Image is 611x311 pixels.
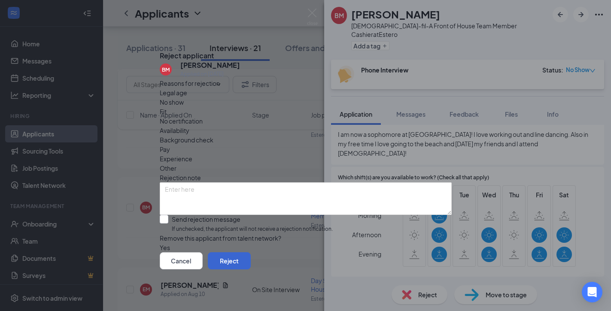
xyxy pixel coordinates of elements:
span: Fit [160,107,167,116]
span: Background check [160,135,213,145]
span: Legal age [160,88,187,97]
span: Reasons for rejection [160,79,220,87]
span: Availability [160,126,189,135]
span: No show [160,97,184,107]
span: No certification [160,116,203,126]
h5: [PERSON_NAME] [180,60,240,70]
button: Cancel [160,252,203,269]
h3: Reject applicant [160,51,214,60]
span: Experience [160,154,192,163]
div: Open Intercom Messenger [582,282,602,302]
span: Remove this applicant from talent network? [160,234,281,242]
button: Reject [208,252,251,269]
span: Other [160,163,176,173]
span: Yes [160,243,170,252]
span: Pay [160,145,170,154]
div: Applied on [DATE] [180,70,240,79]
div: BM [162,66,170,73]
span: Rejection note [160,174,201,181]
